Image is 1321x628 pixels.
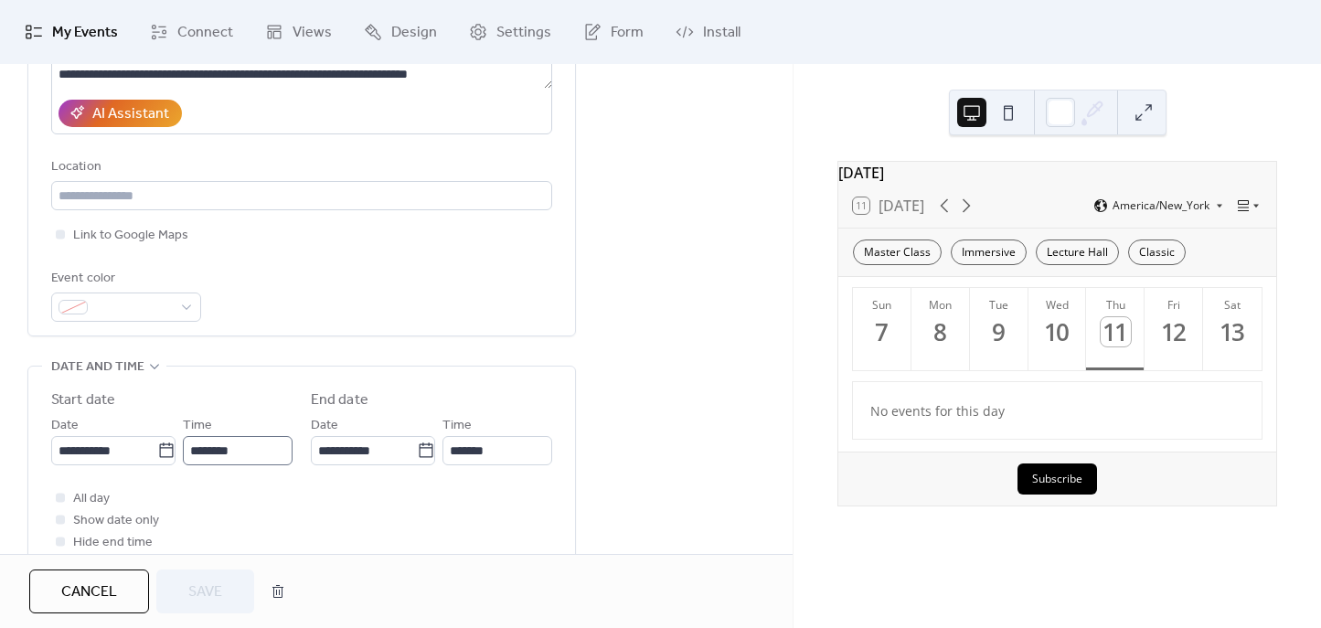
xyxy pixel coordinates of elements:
div: Location [51,156,549,178]
span: Time [183,415,212,437]
a: Views [251,7,346,57]
div: Thu [1092,297,1139,313]
span: Form [611,22,644,44]
div: Lecture Hall [1036,239,1119,265]
div: Wed [1034,297,1081,313]
div: Immersive [951,239,1027,265]
button: Tue9 [970,288,1028,371]
div: No events for this day [856,389,1260,432]
div: Classic [1128,239,1186,265]
span: Time [442,415,472,437]
a: Connect [136,7,247,57]
span: Install [703,22,740,44]
a: My Events [11,7,132,57]
span: Date [51,415,79,437]
div: Tue [975,297,1023,313]
span: Link to Google Maps [73,225,188,247]
button: Thu11 [1086,288,1145,371]
button: Sat13 [1203,288,1262,371]
span: Views [293,22,332,44]
span: Date and time [51,357,144,378]
div: Event color [51,268,197,290]
div: AI Assistant [92,103,169,125]
div: Master Class [853,239,942,265]
button: Fri12 [1145,288,1203,371]
div: Sun [858,297,906,313]
span: Hide end time [73,532,153,554]
div: 13 [1218,317,1248,347]
div: 10 [1042,317,1072,347]
span: Connect [177,22,233,44]
button: Subscribe [1017,463,1097,495]
div: 12 [1159,317,1189,347]
div: 11 [1101,317,1131,347]
span: Cancel [61,581,117,603]
span: Show date only [73,510,159,532]
span: All day [73,488,110,510]
a: Settings [455,7,565,57]
a: Design [350,7,451,57]
button: Sun7 [853,288,911,371]
div: 7 [868,317,898,347]
span: Design [391,22,437,44]
div: Sat [1209,297,1256,313]
button: Cancel [29,569,149,613]
span: Settings [496,22,551,44]
div: 9 [984,317,1014,347]
button: Wed10 [1028,288,1087,371]
div: 8 [926,317,956,347]
a: Form [570,7,657,57]
span: My Events [52,22,118,44]
span: America/New_York [1113,200,1209,211]
button: Mon8 [911,288,970,371]
button: AI Assistant [59,100,182,127]
div: End date [311,389,368,411]
div: [DATE] [838,162,1276,184]
a: Install [662,7,754,57]
div: Mon [917,297,964,313]
div: Start date [51,389,115,411]
span: Date [311,415,338,437]
div: Fri [1150,297,1198,313]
